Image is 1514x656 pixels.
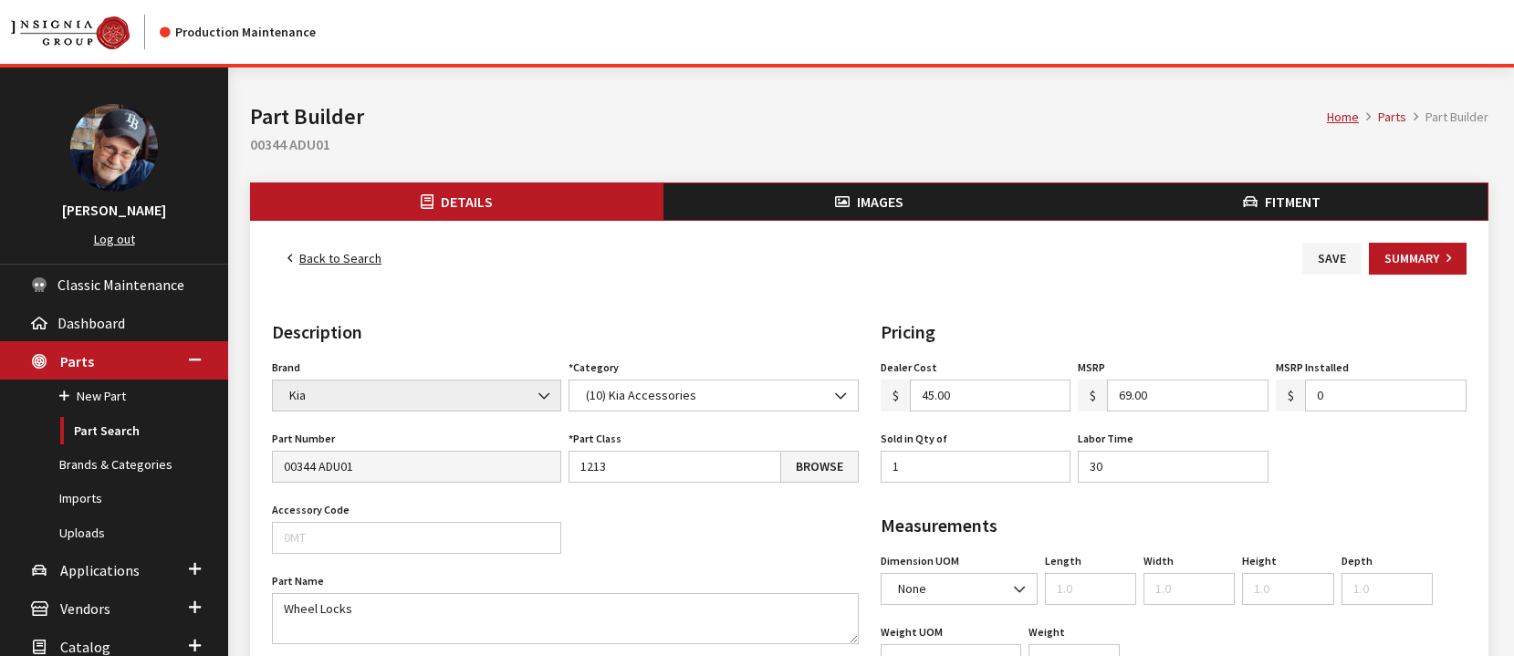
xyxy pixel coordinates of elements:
span: Classic Maintenance [57,276,184,294]
label: Category [569,359,619,376]
li: Parts [1359,108,1406,127]
input: 1.0 [1045,573,1136,605]
span: None [881,573,1038,605]
button: Details [251,183,663,220]
label: Part Class [569,431,621,447]
a: Insignia Group logo [11,15,160,49]
span: Details [441,193,493,211]
input: 1.0 [1242,573,1333,605]
label: Accessory Code [272,502,350,518]
input: 81 [569,451,780,483]
label: Height [1242,553,1277,569]
button: Summary [1369,243,1467,275]
span: Catalog [60,638,110,656]
label: Width [1143,553,1174,569]
label: MSRP Installed [1276,359,1349,376]
div: Production Maintenance [160,23,316,42]
span: Dashboard [57,314,125,332]
input: 0MT [272,522,561,554]
button: Images [663,183,1076,220]
h2: Measurements [881,512,1467,539]
a: Log out [94,231,135,247]
a: Browse [780,451,859,483]
img: Ray Goodwin [70,104,158,192]
button: Save [1302,243,1362,275]
label: Depth [1342,553,1373,569]
label: Part Number [272,431,335,447]
label: Length [1045,553,1081,569]
span: Kia [272,380,561,411]
input: 48.55 [910,380,1071,411]
label: Dimension UOM [881,553,959,569]
span: Vendors [60,599,110,618]
span: (10) Kia Accessories [580,386,846,405]
h3: [PERSON_NAME] [18,199,210,221]
span: Images [857,193,903,211]
img: Catalog Maintenance [11,16,130,49]
label: Weight [1028,624,1065,640]
input: 0.00 [1305,380,1467,411]
label: Dealer Cost [881,359,937,376]
button: Fitment [1075,183,1488,220]
a: Back to Search [272,243,397,275]
span: (10) Kia Accessories [569,380,858,411]
label: Sold in Qty of [881,431,947,447]
h2: Description [272,318,859,346]
input: 65.25 [1107,380,1269,411]
span: Fitment [1265,193,1321,211]
label: Part Name [272,573,324,589]
li: Part Builder [1406,108,1488,127]
a: Home [1327,109,1359,125]
span: $ [1276,380,1306,411]
h2: Pricing [881,318,1467,346]
label: Labor Time [1078,431,1133,447]
input: 1.0 [1143,573,1235,605]
h1: Part Builder [250,100,1327,133]
textarea: Wheel Locks [272,593,859,644]
input: 999C2-WR002K [272,451,561,483]
span: Parts [60,352,94,370]
h2: 00344 ADU01 [250,133,1488,155]
input: 1.0 [1342,573,1433,605]
label: Brand [272,359,300,376]
label: MSRP [1078,359,1105,376]
input: 1 [881,451,1071,483]
span: Kia [284,386,549,405]
span: Applications [60,561,140,579]
input: 1.0 [1078,451,1269,483]
span: None [893,579,1026,599]
span: $ [1078,380,1108,411]
label: Weight UOM [881,624,943,640]
span: $ [881,380,911,411]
